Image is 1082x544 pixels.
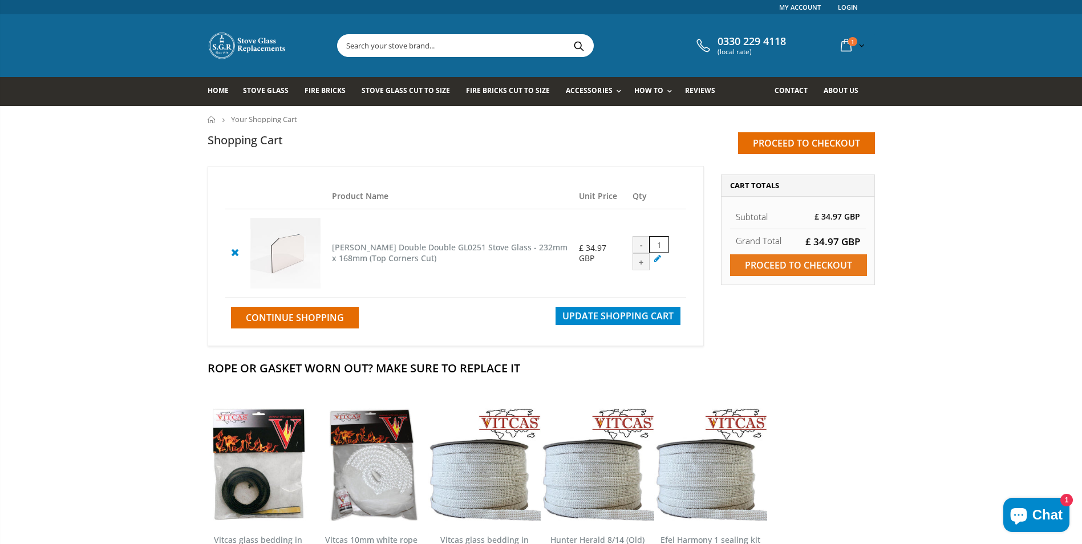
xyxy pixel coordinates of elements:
[566,35,592,56] button: Search
[718,35,786,48] span: 0330 229 4118
[332,242,568,263] a: [PERSON_NAME] Double Double GL0251 Stove Glass - 232mm x 168mm (Top Corners Cut)
[805,235,860,248] span: £ 34.97 GBP
[250,218,321,288] img: Yeoman Devon Double Double GL0251 Stove Glass - 232mm x 168mm (Top Corners Cut)
[633,236,650,253] div: -
[562,310,674,322] span: Update Shopping Cart
[775,86,808,95] span: Contact
[202,408,315,521] img: Vitcas stove glass bedding in tape
[685,77,724,106] a: Reviews
[362,77,459,106] a: Stove Glass Cut To Size
[685,86,715,95] span: Reviews
[654,408,767,521] img: Vitcas stove glass bedding in tape
[208,132,283,148] h1: Shopping Cart
[730,254,867,276] input: Proceed to checkout
[573,184,627,209] th: Unit Price
[566,86,612,95] span: Accessories
[243,86,289,95] span: Stove Glass
[305,77,354,106] a: Fire Bricks
[824,86,858,95] span: About us
[556,307,680,325] button: Update Shopping Cart
[814,211,860,222] span: £ 34.97 GBP
[305,86,346,95] span: Fire Bricks
[694,35,786,56] a: 0330 229 4118 (local rate)
[428,408,541,521] img: Vitcas stove glass bedding in tape
[579,242,606,263] span: £ 34.97 GBP
[738,132,875,154] input: Proceed to checkout
[634,77,678,106] a: How To
[736,211,768,222] span: Subtotal
[208,116,216,123] a: Home
[231,307,359,328] a: Continue Shopping
[326,184,573,209] th: Product Name
[246,311,344,324] span: Continue Shopping
[231,114,297,124] span: Your Shopping Cart
[824,77,867,106] a: About us
[208,31,287,60] img: Stove Glass Replacement
[848,37,857,46] span: 1
[466,77,558,106] a: Fire Bricks Cut To Size
[730,180,779,190] span: Cart Totals
[836,34,867,56] a: 1
[208,360,875,376] h2: Rope Or Gasket Worn Out? Make Sure To Replace It
[634,86,663,95] span: How To
[736,235,781,246] strong: Grand Total
[466,86,550,95] span: Fire Bricks Cut To Size
[627,184,686,209] th: Qty
[541,408,654,521] img: Vitcas stove glass bedding in tape
[1000,498,1073,535] inbox-online-store-chat: Shopify online store chat
[362,86,450,95] span: Stove Glass Cut To Size
[315,408,428,521] img: Vitcas white rope, glue and gloves kit 10mm
[338,35,721,56] input: Search your stove brand...
[243,77,297,106] a: Stove Glass
[208,77,237,106] a: Home
[775,77,816,106] a: Contact
[718,48,786,56] span: (local rate)
[208,86,229,95] span: Home
[633,253,650,270] div: +
[566,77,626,106] a: Accessories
